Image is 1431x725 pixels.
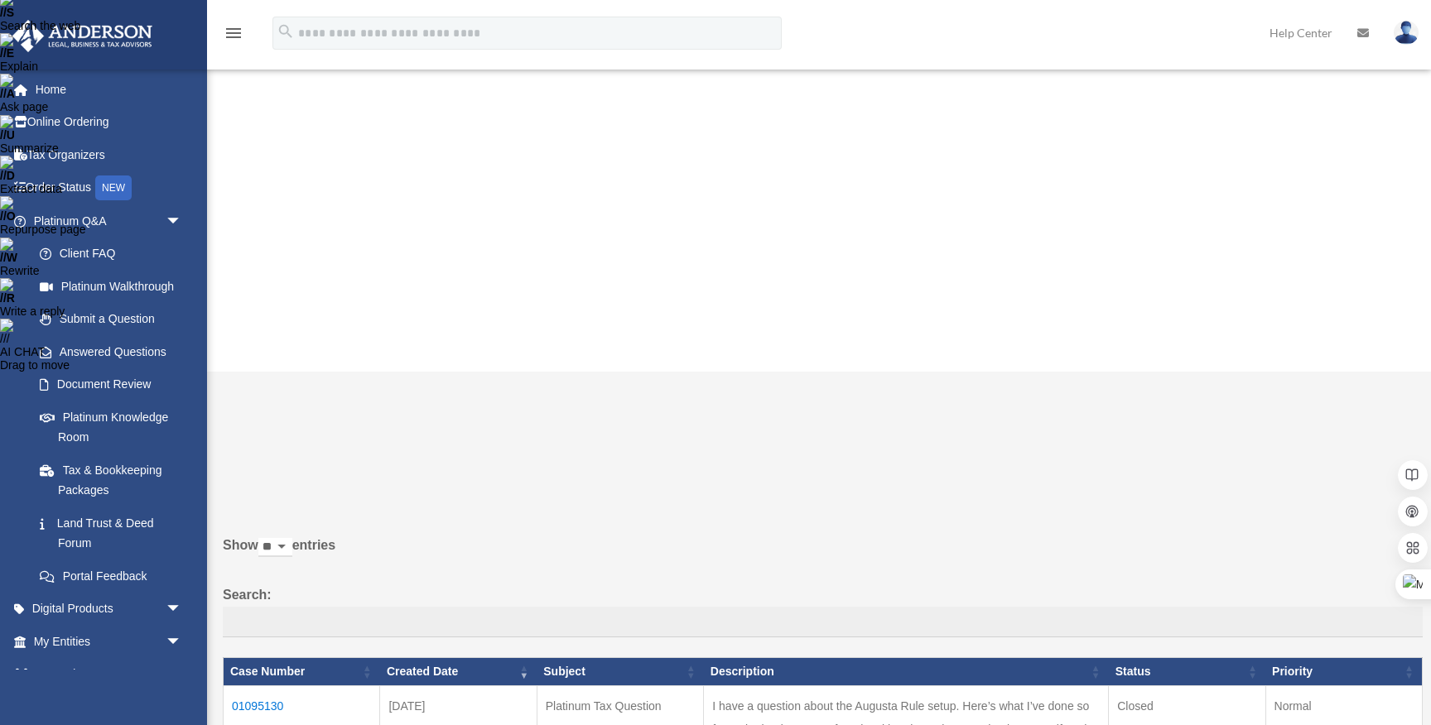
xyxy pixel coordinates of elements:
[23,454,199,507] a: Tax & Bookkeeping Packages
[23,401,199,454] a: Platinum Knowledge Room
[26,43,40,56] img: website_grey.svg
[23,368,199,401] a: Document Review
[537,658,704,686] th: Subject: activate to sort column ascending
[223,583,1423,638] label: Search:
[46,26,81,40] div: v 4.0.25
[224,658,380,686] th: Case Number: activate to sort column ascending
[26,26,40,40] img: logo_orange.svg
[704,658,1109,686] th: Description: activate to sort column ascending
[12,593,207,626] a: Digital Productsarrow_drop_down
[166,593,199,627] span: arrow_drop_down
[166,658,199,692] span: arrow_drop_down
[166,625,199,659] span: arrow_drop_down
[43,43,182,56] div: Domain: [DOMAIN_NAME]
[45,96,58,109] img: tab_domain_overview_orange.svg
[12,658,207,691] a: My Anderson Teamarrow_drop_down
[63,98,148,108] div: Domain Overview
[165,96,178,109] img: tab_keywords_by_traffic_grey.svg
[223,607,1423,638] input: Search:
[380,658,537,686] th: Created Date: activate to sort column ascending
[223,534,1423,574] label: Show entries
[258,538,292,557] select: Showentries
[23,559,199,593] a: Portal Feedback
[183,98,279,108] div: Keywords by Traffic
[1109,658,1265,686] th: Status: activate to sort column ascending
[12,625,207,658] a: My Entitiesarrow_drop_down
[23,507,199,559] a: Land Trust & Deed Forum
